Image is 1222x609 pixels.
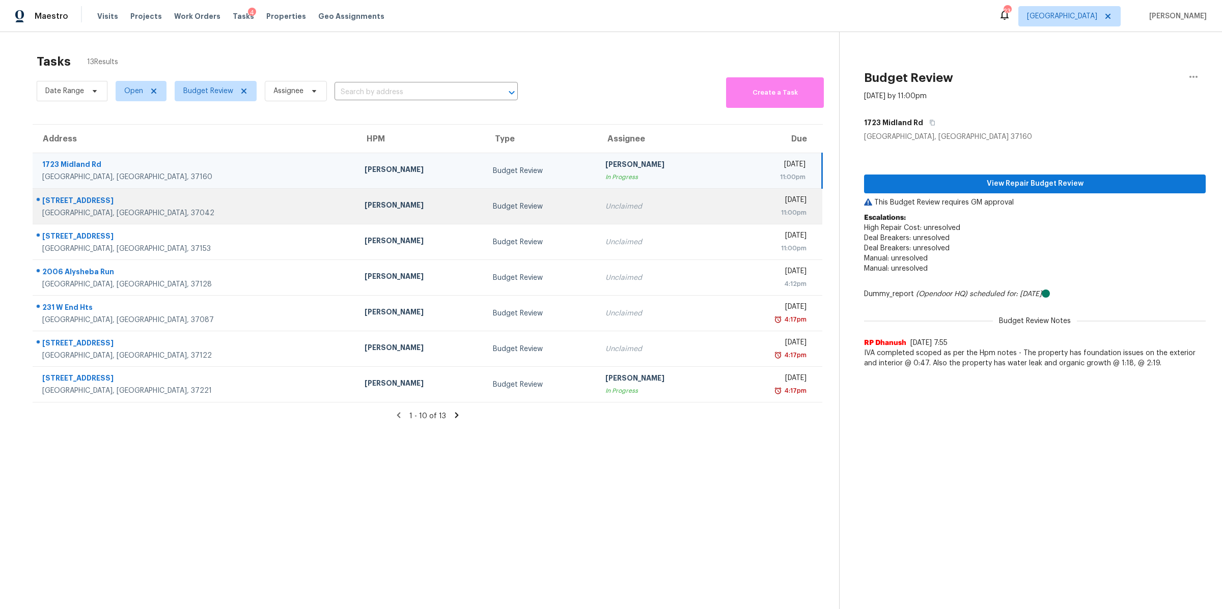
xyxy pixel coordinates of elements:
[365,236,477,248] div: [PERSON_NAME]
[731,87,819,99] span: Create a Task
[864,132,1206,142] div: [GEOGRAPHIC_DATA], [GEOGRAPHIC_DATA] 37160
[734,373,806,386] div: [DATE]
[42,231,348,244] div: [STREET_ADDRESS]
[493,380,590,390] div: Budget Review
[42,159,348,172] div: 1723 Midland Rd
[409,413,446,420] span: 1 - 10 of 13
[42,351,348,361] div: [GEOGRAPHIC_DATA], [GEOGRAPHIC_DATA], 37122
[42,315,348,325] div: [GEOGRAPHIC_DATA], [GEOGRAPHIC_DATA], 37087
[266,11,306,21] span: Properties
[734,230,806,243] div: [DATE]
[864,265,928,272] span: Manual: unresolved
[864,91,927,101] div: [DATE] by 11:00pm
[864,224,960,231] span: High Repair Cost: unresolved
[365,164,477,177] div: [PERSON_NAME]
[493,273,590,283] div: Budget Review
[864,235,950,242] span: Deal Breakers: unresolved
[248,8,256,18] div: 4
[923,113,937,132] button: Copy Address
[605,386,717,396] div: In Progress
[864,197,1206,208] p: This Budget Review requires GM approval
[734,279,806,289] div: 4:12pm
[97,11,118,21] span: Visits
[734,172,806,182] div: 11:00pm
[734,208,806,218] div: 11:00pm
[726,125,822,153] th: Due
[605,308,717,318] div: Unclaimed
[45,86,84,96] span: Date Range
[782,350,807,360] div: 4:17pm
[910,339,948,346] span: [DATE] 7:55
[37,56,71,67] h2: Tasks
[493,166,590,176] div: Budget Review
[734,302,806,314] div: [DATE]
[1004,6,1011,16] div: 23
[734,243,806,253] div: 11:00pm
[605,172,717,182] div: In Progress
[35,11,68,21] span: Maestro
[774,314,782,325] img: Overdue Alarm Icon
[734,337,806,350] div: [DATE]
[774,386,782,396] img: Overdue Alarm Icon
[734,159,806,172] div: [DATE]
[864,348,1206,368] span: IVA completed scoped as per the Hpm notes - The property has foundation issues on the exterior an...
[42,244,348,254] div: [GEOGRAPHIC_DATA], [GEOGRAPHIC_DATA], 37153
[493,201,590,212] div: Budget Review
[505,85,519,100] button: Open
[273,86,303,96] span: Assignee
[597,125,726,153] th: Assignee
[1027,11,1097,21] span: [GEOGRAPHIC_DATA]
[233,13,254,20] span: Tasks
[782,314,807,325] div: 4:17pm
[605,373,717,386] div: [PERSON_NAME]
[335,84,489,100] input: Search by address
[969,291,1042,298] i: scheduled for: [DATE]
[493,237,590,247] div: Budget Review
[365,200,477,213] div: [PERSON_NAME]
[493,344,590,354] div: Budget Review
[605,237,717,247] div: Unclaimed
[782,386,807,396] div: 4:17pm
[864,245,950,252] span: Deal Breakers: unresolved
[993,316,1077,326] span: Budget Review Notes
[864,255,928,262] span: Manual: unresolved
[42,302,348,315] div: 231 W End Hts
[864,214,906,221] b: Escalations:
[42,208,348,218] div: [GEOGRAPHIC_DATA], [GEOGRAPHIC_DATA], 37042
[365,271,477,284] div: [PERSON_NAME]
[42,338,348,351] div: [STREET_ADDRESS]
[605,273,717,283] div: Unclaimed
[42,373,348,386] div: [STREET_ADDRESS]
[726,77,824,108] button: Create a Task
[864,118,923,128] h5: 1723 Midland Rd
[485,125,598,153] th: Type
[864,289,1206,299] div: Dummy_report
[605,344,717,354] div: Unclaimed
[493,308,590,318] div: Budget Review
[916,291,967,298] i: (Opendoor HQ)
[356,125,485,153] th: HPM
[87,57,118,67] span: 13 Results
[1145,11,1207,21] span: [PERSON_NAME]
[42,172,348,182] div: [GEOGRAPHIC_DATA], [GEOGRAPHIC_DATA], 37160
[183,86,233,96] span: Budget Review
[864,338,906,348] span: RP Dhanush
[864,73,953,83] h2: Budget Review
[864,175,1206,193] button: View Repair Budget Review
[42,279,348,289] div: [GEOGRAPHIC_DATA], [GEOGRAPHIC_DATA], 37128
[42,386,348,396] div: [GEOGRAPHIC_DATA], [GEOGRAPHIC_DATA], 37221
[318,11,384,21] span: Geo Assignments
[605,159,717,172] div: [PERSON_NAME]
[734,266,806,279] div: [DATE]
[365,342,477,355] div: [PERSON_NAME]
[130,11,162,21] span: Projects
[174,11,220,21] span: Work Orders
[872,178,1198,190] span: View Repair Budget Review
[774,350,782,360] img: Overdue Alarm Icon
[124,86,143,96] span: Open
[365,307,477,320] div: [PERSON_NAME]
[33,125,356,153] th: Address
[365,378,477,391] div: [PERSON_NAME]
[734,195,806,208] div: [DATE]
[42,267,348,279] div: 2006 Alysheba Run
